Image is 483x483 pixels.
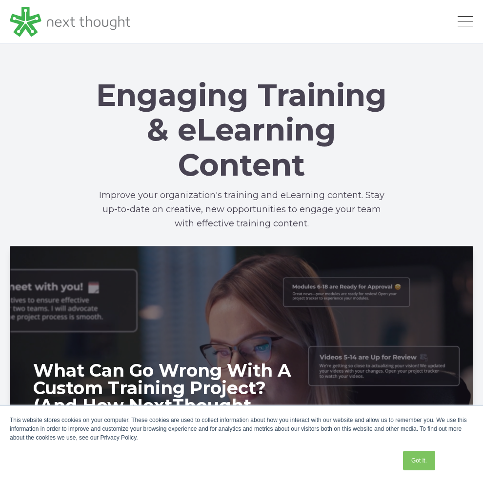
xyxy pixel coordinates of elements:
h2: What Can Go Wrong With A Custom Training Project? (And How NextThought Makes It Go Right) [33,362,311,432]
button: Open Mobile Menu [458,16,473,28]
h1: Engaging Training & eLearning Content [95,78,388,182]
p: Improve your organization's training and eLearning content. Stay up-to-date on creative, new oppo... [95,188,388,231]
div: This website stores cookies on your computer. These cookies are used to collect information about... [10,416,473,442]
img: LG - NextThought Logo [10,7,130,37]
a: Got it. [403,451,435,470]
